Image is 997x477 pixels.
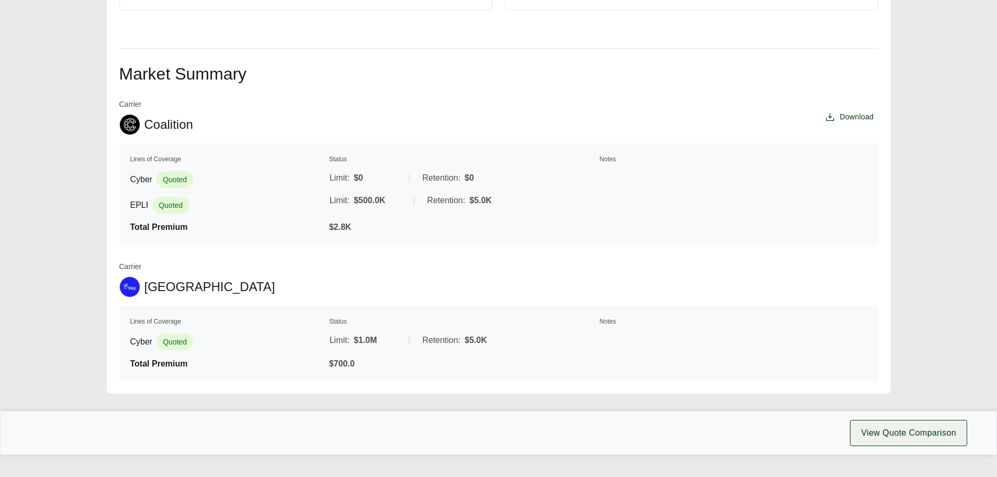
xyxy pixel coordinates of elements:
[329,223,352,231] span: $2.8K
[144,279,275,295] span: [GEOGRAPHIC_DATA]
[469,194,492,207] span: $5.0K
[422,334,461,347] span: Retention:
[354,334,377,347] span: $1.0M
[599,154,868,164] th: Notes
[119,65,878,82] h2: Market Summary
[144,117,193,132] span: Coalition
[422,172,461,184] span: Retention:
[120,115,140,135] img: Coalition
[330,172,350,184] span: Limit:
[839,112,873,123] span: Download
[465,172,474,184] span: $0
[408,173,410,182] span: |
[850,420,967,446] button: View Quote Comparison
[599,316,868,327] th: Notes
[329,154,597,164] th: Status
[330,334,350,347] span: Limit:
[861,427,956,439] span: View Quote Comparison
[130,154,327,164] th: Lines of Coverage
[119,261,275,272] span: Carrier
[120,277,140,297] img: At-Bay
[354,194,386,207] span: $500.0K
[130,336,153,348] span: Cyber
[413,196,415,205] span: |
[156,171,193,188] span: Quoted
[119,99,193,110] span: Carrier
[130,173,153,186] span: Cyber
[130,316,327,327] th: Lines of Coverage
[354,172,363,184] span: $0
[130,199,149,212] span: EPLI
[130,223,188,231] span: Total Premium
[465,334,487,347] span: $5.0K
[329,359,355,368] span: $700.0
[427,194,465,207] span: Retention:
[156,334,193,350] span: Quoted
[329,316,597,327] th: Status
[152,197,189,214] span: Quoted
[330,194,350,207] span: Limit:
[130,359,188,368] span: Total Premium
[408,336,410,345] span: |
[821,107,878,127] button: Download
